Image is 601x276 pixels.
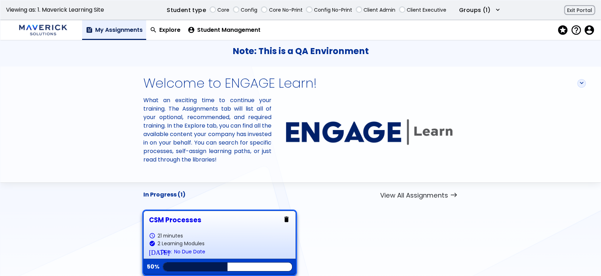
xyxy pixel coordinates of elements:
[584,25,594,35] span: account
[459,6,491,14] label: Groups (1)
[283,216,290,223] span: delete
[150,27,157,34] span: search
[277,211,296,230] button: delete
[184,20,264,40] a: account_circleStudent Management
[161,249,172,254] div: Due:
[188,27,195,34] span: account_circle
[380,192,448,199] div: View All Assignments
[281,116,458,147] img: organization banner
[143,96,272,164] div: What an exciting time to continue your training. The Assignments tab will list all of your option...
[167,6,206,14] label: Student type
[494,7,502,13] span: expand_more
[158,233,183,239] span: 21 minutes
[570,25,580,35] span: help
[143,192,185,198] h5: In Progress (1)
[364,6,395,14] label: Client Admin
[241,6,257,14] label: Config
[147,262,159,271] span: 50%
[174,249,205,254] div: No Due Date
[578,80,585,87] span: expand_more
[314,6,352,14] label: Config No-Print
[0,46,601,56] h3: Note: This is a QA Environment
[149,233,155,239] span: schedule
[450,192,458,199] span: east
[407,6,446,14] label: Client Executive
[380,192,458,201] a: View All Assignmentseast
[570,25,584,35] button: Help
[82,20,146,40] a: My Assignments
[149,216,290,224] div: CSM Processes
[146,20,184,40] a: Explore
[158,241,205,246] span: 2 Learning Modules
[217,6,229,14] label: Core
[564,5,595,15] button: Exit Portal
[557,25,567,35] span: stars
[149,241,155,246] span: check_circle
[269,6,302,14] label: Core No-Print
[149,249,159,254] span: [DATE]
[143,76,317,91] h1: Welcome to ENGAGE Learn!
[149,216,290,269] a: CSM Processesschedule21 minutescheck_circle2 Learning Modules[DATE]Due:No Due Date50%
[584,25,594,35] button: Account
[557,23,571,37] button: stars
[82,20,597,40] nav: Navigation Links
[6,7,104,13] span: Viewing as: 1. Maverick Learning Site
[86,27,93,34] span: feed
[17,22,70,38] img: Logo
[459,6,502,14] button: Groups (1)expand_more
